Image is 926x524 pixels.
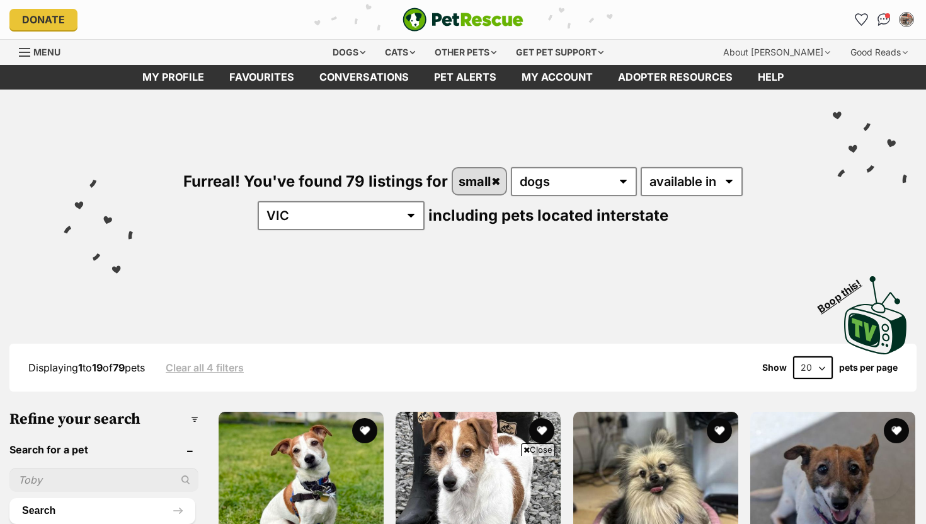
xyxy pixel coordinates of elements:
[507,40,612,65] div: Get pet support
[851,9,917,30] ul: Account quick links
[166,362,244,373] a: Clear all 4 filters
[844,276,907,354] img: PetRescue TV logo
[92,361,103,374] strong: 19
[9,410,198,428] h3: Refine your search
[453,168,506,194] a: small
[896,9,917,30] button: My account
[714,40,839,65] div: About [PERSON_NAME]
[183,172,448,190] span: Furreal! You've found 79 listings for
[884,418,909,443] button: favourite
[376,40,424,65] div: Cats
[403,8,523,32] a: PetRescue
[426,40,505,65] div: Other pets
[130,65,217,90] a: My profile
[877,13,891,26] img: chat-41dd97257d64d25036548639549fe6c8038ab92f7586957e7f3b1b290dea8141.svg
[9,468,198,492] input: Toby
[217,65,307,90] a: Favourites
[521,443,555,456] span: Close
[9,498,195,523] button: Search
[844,265,907,357] a: Boop this!
[428,206,668,224] span: including pets located interstate
[421,65,509,90] a: Pet alerts
[234,461,692,518] iframe: Advertisement
[19,40,69,62] a: Menu
[28,361,145,374] span: Displaying to of pets
[78,361,83,374] strong: 1
[33,47,60,57] span: Menu
[352,418,377,443] button: favourite
[509,65,605,90] a: My account
[835,461,901,499] iframe: Help Scout Beacon - Open
[707,418,732,443] button: favourite
[874,9,894,30] a: Conversations
[851,9,871,30] a: Favourites
[113,361,125,374] strong: 79
[816,269,874,315] span: Boop this!
[530,418,555,443] button: favourite
[9,444,198,455] header: Search for a pet
[839,363,898,373] label: pets per page
[307,65,421,90] a: conversations
[324,40,374,65] div: Dogs
[842,40,917,65] div: Good Reads
[745,65,796,90] a: Help
[900,13,913,26] img: Philippa Sheehan profile pic
[403,8,523,32] img: logo-e224e6f780fb5917bec1dbf3a21bbac754714ae5b6737aabdf751b685950b380.svg
[605,65,745,90] a: Adopter resources
[762,363,787,373] span: Show
[9,9,77,30] a: Donate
